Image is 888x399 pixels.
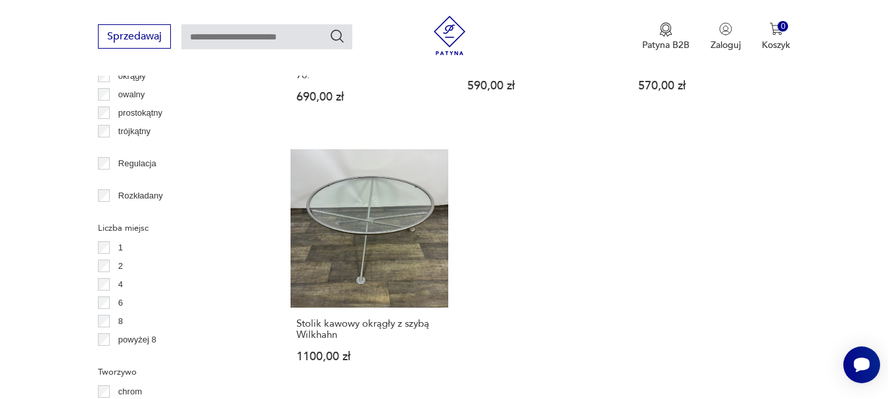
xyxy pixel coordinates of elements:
img: Patyna - sklep z meblami i dekoracjami vintage [430,16,469,55]
a: Ikona medaluPatyna B2B [642,22,689,51]
p: 690,00 zł [296,91,442,103]
p: Liczba miejsc [98,221,259,235]
p: 8 [118,314,123,329]
a: Stolik kawowy okrągły z szybą WilkhahnStolik kawowy okrągły z szybą Wilkhahn1100,00 zł [291,149,448,387]
p: trójkątny [118,124,151,139]
p: Koszyk [762,39,790,51]
img: Ikona koszyka [770,22,783,35]
h3: Stolik pomocniczy, projekt: [PERSON_NAME]. Francja, lata 70. [296,47,442,81]
p: 590,00 zł [467,80,613,91]
div: 0 [778,21,789,32]
button: Szukaj [329,28,345,44]
p: 1100,00 zł [296,351,442,362]
p: chrom [118,385,142,399]
button: 0Koszyk [762,22,790,51]
h3: Stolik kawowy okrągły z szybą Wilkhahn [296,318,442,340]
button: Zaloguj [711,22,741,51]
a: Sprzedawaj [98,33,171,42]
button: Sprzedawaj [98,24,171,49]
p: prostokątny [118,106,162,120]
iframe: Smartsupp widget button [843,346,880,383]
img: Ikona medalu [659,22,672,37]
p: Tworzywo [98,365,259,379]
p: Regulacja [118,156,156,171]
p: 4 [118,277,123,292]
p: Zaloguj [711,39,741,51]
p: owalny [118,87,145,102]
p: 2 [118,259,123,273]
p: okrągły [118,69,146,83]
p: Rozkładany [118,189,163,203]
button: Patyna B2B [642,22,689,51]
p: powyżej 8 [118,333,156,347]
p: 570,00 zł [638,80,784,91]
p: Patyna B2B [642,39,689,51]
p: 1 [118,241,123,255]
p: 6 [118,296,123,310]
img: Ikonka użytkownika [719,22,732,35]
